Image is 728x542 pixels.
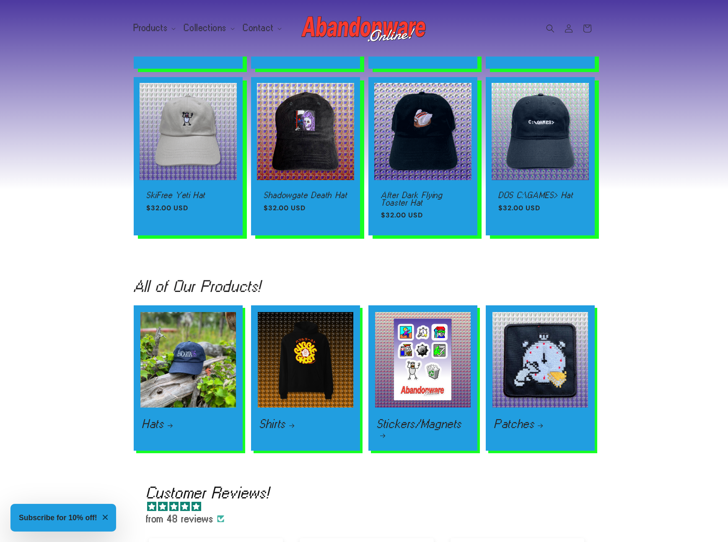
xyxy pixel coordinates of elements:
[146,513,591,525] span: from 48 reviews
[301,12,427,45] img: Abandonware
[541,19,560,38] summary: Search
[129,19,179,37] summary: Products
[238,19,285,37] summary: Contact
[243,24,274,32] span: Contact
[298,8,430,48] a: Abandonware
[146,191,230,199] a: SkiFree Yeti Hat
[146,486,591,499] h2: Customer Reviews!
[134,24,168,32] span: Products
[381,191,465,206] a: After Dark Flying Toaster Hat
[142,419,234,429] a: Hats
[498,191,582,199] a: DOS C:\GAMES> Hat
[134,279,262,293] h2: All of Our Products!
[377,419,469,439] a: Stickers/Magnets
[179,19,238,37] summary: Collections
[184,24,227,32] span: Collections
[494,419,586,429] a: Patches
[146,499,591,513] span: 4.96 stars
[259,419,352,429] a: Shirts
[264,191,347,199] a: Shadowgate Death Hat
